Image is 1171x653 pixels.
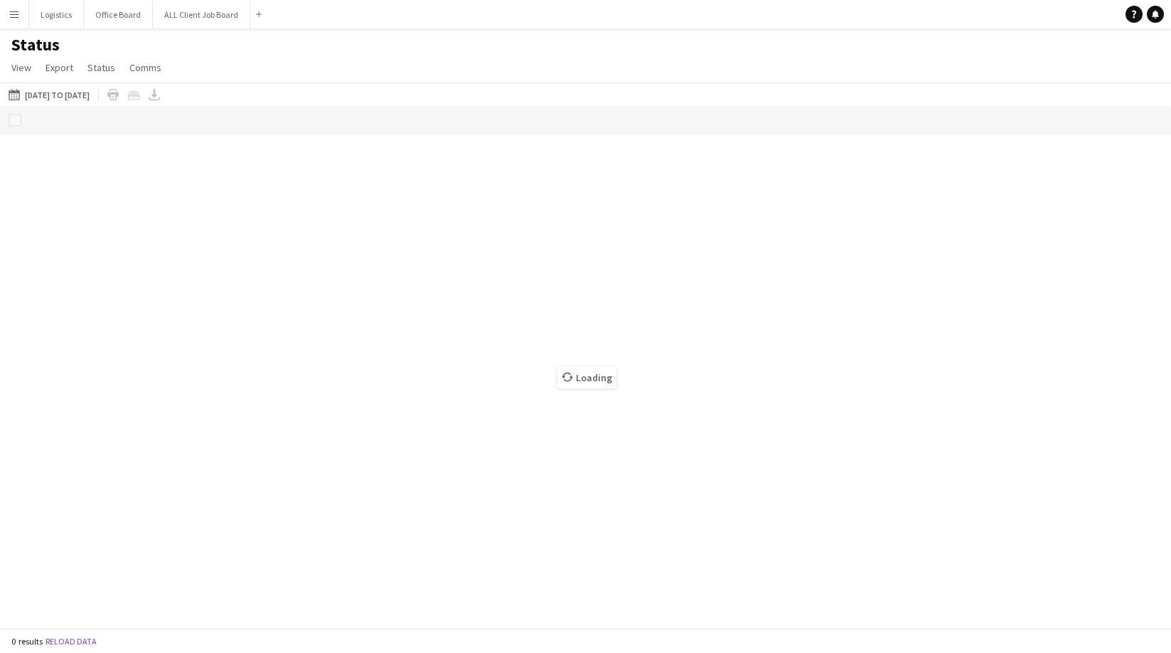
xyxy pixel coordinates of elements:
button: ALL Client Job Board [153,1,250,28]
span: Status [87,61,115,74]
a: View [6,58,37,77]
a: Export [40,58,79,77]
button: Reload data [43,634,100,649]
button: Logistics [29,1,84,28]
a: Status [82,58,121,77]
span: Export [46,61,73,74]
button: Office Board [84,1,153,28]
span: Comms [129,61,161,74]
a: Comms [124,58,167,77]
button: [DATE] to [DATE] [6,86,92,103]
span: View [11,61,31,74]
span: Loading [557,367,616,388]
